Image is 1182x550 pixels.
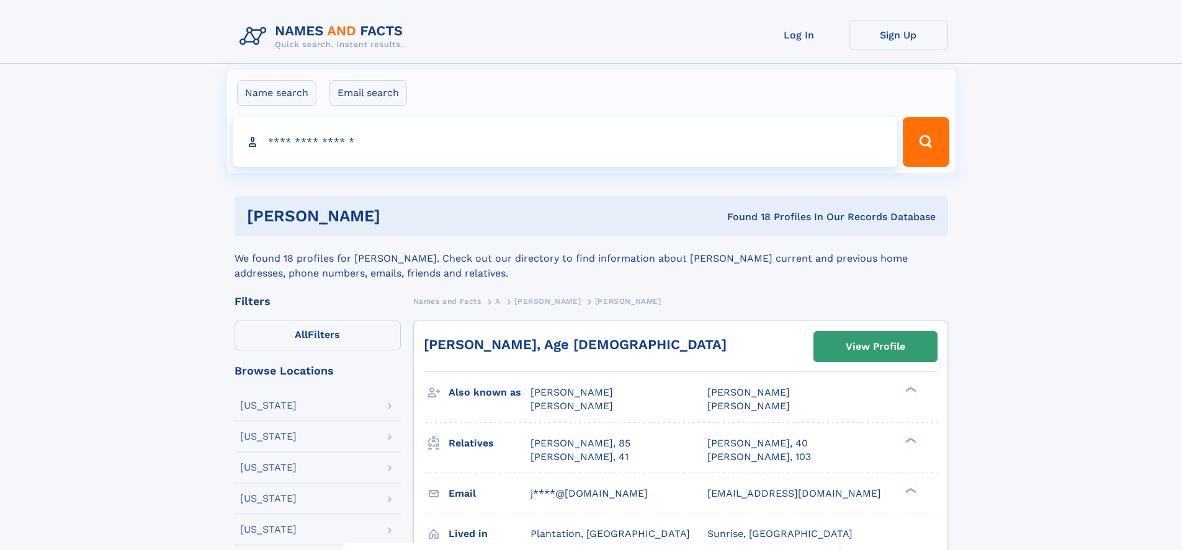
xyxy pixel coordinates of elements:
h3: Also known as [449,382,531,403]
a: Names and Facts [413,293,481,309]
a: [PERSON_NAME] [514,293,581,309]
span: [EMAIL_ADDRESS][DOMAIN_NAME] [707,487,881,499]
span: [PERSON_NAME] [531,400,613,412]
span: [PERSON_NAME] [707,386,790,398]
a: A [495,293,501,309]
div: [US_STATE] [240,494,297,503]
div: [US_STATE] [240,401,297,410]
label: Filters [235,321,401,350]
input: search input [233,117,898,167]
h3: Email [449,483,531,504]
span: All [295,329,308,340]
span: A [495,297,501,306]
div: ❯ [902,486,917,494]
div: ❯ [902,386,917,394]
div: Filters [235,296,401,307]
label: Email search [329,80,407,106]
h3: Relatives [449,433,531,454]
div: We found 18 profiles for [PERSON_NAME]. Check out our directory to find information about [PERSON... [235,236,948,281]
a: [PERSON_NAME], 41 [531,450,629,464]
div: [US_STATE] [240,432,297,441]
a: [PERSON_NAME], 85 [531,437,630,450]
a: [PERSON_NAME], 103 [707,450,811,464]
label: Name search [237,80,316,106]
div: Found 18 Profiles In Our Records Database [553,210,936,224]
div: [US_STATE] [240,463,297,472]
h1: [PERSON_NAME] [247,208,554,224]
span: [PERSON_NAME] [707,400,790,412]
div: Browse Locations [235,365,401,376]
div: ❯ [902,436,917,444]
div: View Profile [846,332,905,361]
span: [PERSON_NAME] [514,297,581,306]
span: [PERSON_NAME] [595,297,661,306]
img: Logo Names and Facts [235,20,413,53]
a: [PERSON_NAME], 40 [707,437,808,450]
a: Log In [750,20,849,50]
a: [PERSON_NAME], Age [DEMOGRAPHIC_DATA] [424,337,727,352]
span: [PERSON_NAME] [531,386,613,398]
h3: Lived in [449,523,531,544]
span: Sunrise, [GEOGRAPHIC_DATA] [707,528,853,539]
a: Sign Up [849,20,948,50]
a: View Profile [814,332,937,361]
button: Search Button [903,117,949,167]
span: Plantation, [GEOGRAPHIC_DATA] [531,528,690,539]
div: [US_STATE] [240,525,297,534]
